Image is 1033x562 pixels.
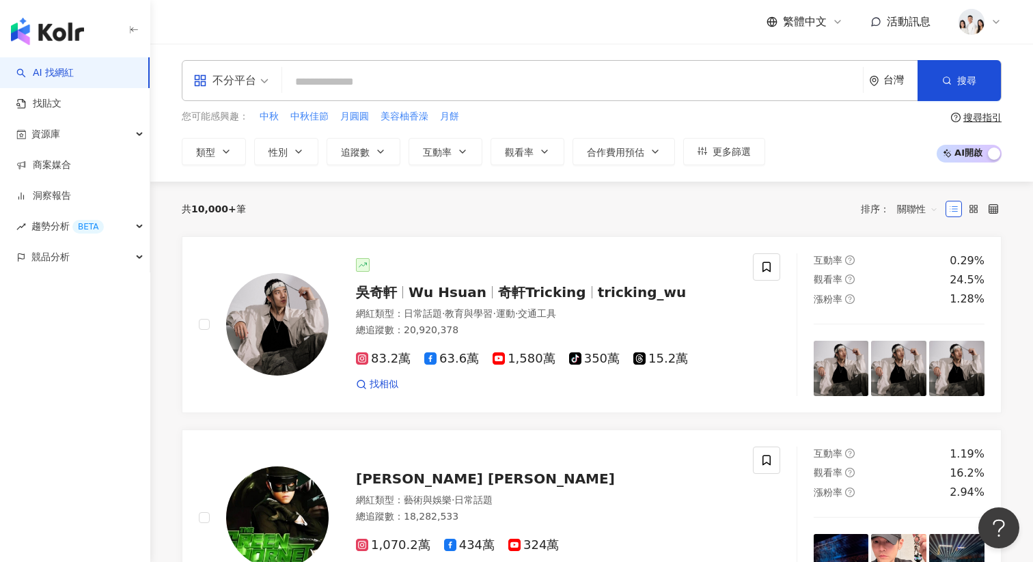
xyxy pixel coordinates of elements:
[957,75,976,86] span: 搜尋
[290,109,329,124] button: 中秋佳節
[182,236,1002,413] a: KOL Avatar吳奇軒Wu Hsuan奇軒Trickingtricking_wu網紅類型：日常話題·教育與學習·運動·交通工具總追蹤數：20,920,37883.2萬63.6萬1,580萬3...
[518,308,556,319] span: 交通工具
[196,147,215,158] span: 類型
[370,378,398,391] span: 找相似
[193,74,207,87] span: appstore
[226,273,329,376] img: KOL Avatar
[444,538,495,552] span: 434萬
[424,352,479,366] span: 63.6萬
[356,494,736,507] div: 網紅類型 ：
[340,110,369,124] span: 月圓圓
[191,203,236,214] span: 10,000+
[918,60,1001,101] button: 搜尋
[254,138,318,165] button: 性別
[182,110,249,124] span: 您可能感興趣：
[814,448,842,459] span: 互動率
[845,488,855,497] span: question-circle
[871,341,926,396] img: post-image
[356,284,397,300] span: 吳奇軒
[814,255,842,266] span: 互動率
[439,109,460,124] button: 月餅
[845,468,855,477] span: question-circle
[515,308,518,319] span: ·
[16,158,71,172] a: 商案媒合
[404,308,442,319] span: 日常話題
[356,538,430,552] span: 1,070.2萬
[493,352,555,366] span: 1,580萬
[381,110,428,124] span: 美容柚香澡
[72,220,104,234] div: BETA
[861,198,946,220] div: 排序：
[445,308,493,319] span: 教育與學習
[11,18,84,45] img: logo
[683,138,765,165] button: 更多篩選
[356,307,736,321] div: 網紅類型 ：
[327,138,400,165] button: 追蹤數
[963,112,1002,123] div: 搜尋指引
[182,203,246,214] div: 共 筆
[569,352,620,366] span: 350萬
[713,146,751,157] span: 更多篩選
[883,74,918,86] div: 台灣
[959,9,984,35] img: 20231221_NR_1399_Small.jpg
[814,487,842,498] span: 漲粉率
[951,113,961,122] span: question-circle
[508,538,559,552] span: 324萬
[845,275,855,284] span: question-circle
[814,294,842,305] span: 漲粉率
[454,494,493,505] span: 日常話題
[845,294,855,304] span: question-circle
[573,138,675,165] button: 合作費用預估
[587,147,644,158] span: 合作費用預估
[193,70,256,92] div: 不分平台
[259,109,279,124] button: 中秋
[16,97,61,111] a: 找貼文
[950,253,984,268] div: 0.29%
[182,138,246,165] button: 類型
[978,507,1019,548] iframe: Help Scout Beacon - Open
[423,147,452,158] span: 互動率
[491,138,564,165] button: 觀看率
[440,110,459,124] span: 月餅
[16,222,26,231] span: rise
[31,242,70,272] span: 競品分析
[845,449,855,458] span: question-circle
[814,274,842,285] span: 觀看率
[897,198,938,220] span: 關聯性
[950,466,984,481] div: 16.2%
[845,255,855,265] span: question-circle
[356,378,398,391] a: 找相似
[814,467,842,478] span: 觀看率
[356,352,411,366] span: 83.2萬
[452,494,454,505] span: ·
[290,110,329,124] span: 中秋佳節
[783,14,827,29] span: 繁體中文
[929,341,984,396] img: post-image
[409,284,486,300] span: Wu Hsuan
[950,272,984,287] div: 24.5%
[356,510,736,524] div: 總追蹤數 ： 18,282,533
[380,109,429,124] button: 美容柚香澡
[950,292,984,307] div: 1.28%
[404,494,452,505] span: 藝術與娛樂
[950,447,984,462] div: 1.19%
[505,147,534,158] span: 觀看率
[260,110,279,124] span: 中秋
[356,324,736,337] div: 總追蹤數 ： 20,920,378
[496,308,515,319] span: 運動
[16,189,71,203] a: 洞察報告
[341,147,370,158] span: 追蹤數
[887,15,931,28] span: 活動訊息
[16,66,74,80] a: searchAI 找網紅
[950,485,984,500] div: 2.94%
[356,470,615,487] span: [PERSON_NAME] [PERSON_NAME]
[814,341,869,396] img: post-image
[869,76,879,86] span: environment
[493,308,495,319] span: ·
[598,284,687,300] span: tricking_wu
[442,308,445,319] span: ·
[31,211,104,242] span: 趨勢分析
[409,138,482,165] button: 互動率
[268,147,288,158] span: 性別
[498,284,586,300] span: 奇軒Tricking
